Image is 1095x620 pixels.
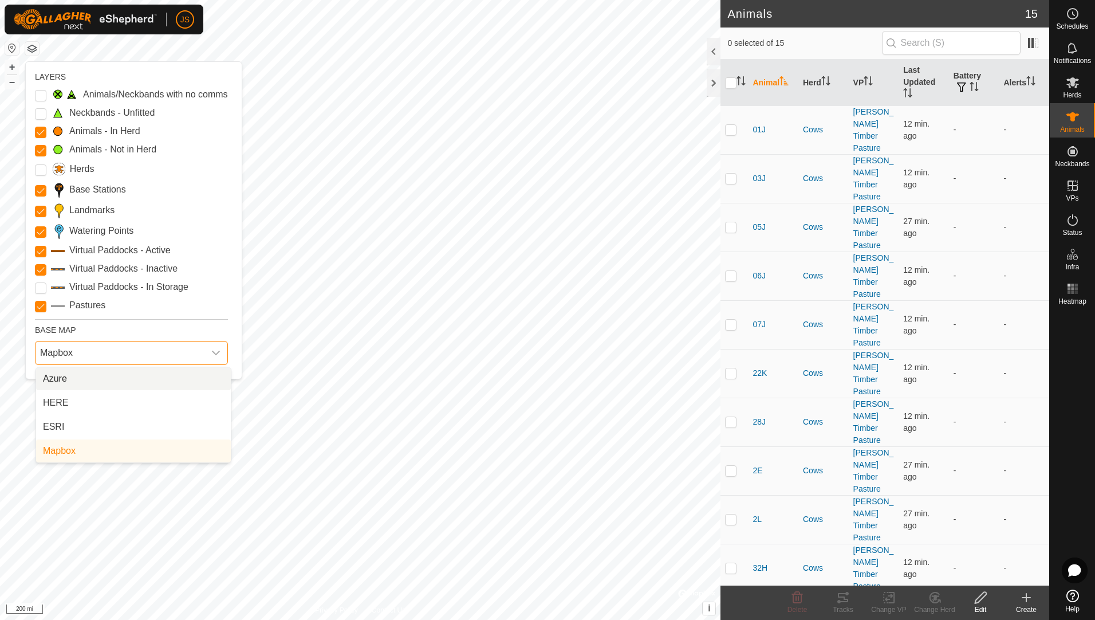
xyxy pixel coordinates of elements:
[753,562,767,574] span: 32H
[999,203,1049,252] td: -
[69,183,126,197] label: Base Stations
[5,41,19,55] button: Reset Map
[999,349,1049,398] td: -
[5,60,19,74] button: +
[43,396,68,410] span: HERE
[903,119,929,140] span: Aug 15, 2025, 4:35 PM
[949,154,999,203] td: -
[69,124,140,138] label: Animals - In Herd
[803,416,844,428] div: Cows
[866,605,912,615] div: Change VP
[903,558,929,579] span: Aug 15, 2025, 4:35 PM
[753,465,762,477] span: 2E
[753,416,766,428] span: 28J
[999,105,1049,154] td: -
[999,154,1049,203] td: -
[803,221,844,233] div: Cows
[779,78,789,87] p-sorticon: Activate to sort
[36,391,231,414] li: HERE
[853,302,894,347] a: [PERSON_NAME] Timber Pasture
[753,124,766,136] span: 01J
[853,107,894,152] a: [PERSON_NAME] Timber Pasture
[803,513,844,525] div: Cows
[803,270,844,282] div: Cows
[180,14,190,26] span: JS
[903,314,929,335] span: Aug 15, 2025, 4:35 PM
[853,448,894,493] a: [PERSON_NAME] Timber Pasture
[753,221,766,233] span: 05J
[1026,78,1035,87] p-sorticon: Activate to sort
[903,460,929,481] span: Aug 15, 2025, 4:20 PM
[949,349,999,398] td: -
[821,78,830,87] p-sorticon: Activate to sort
[1060,126,1085,133] span: Animals
[1058,298,1086,305] span: Heatmap
[753,319,766,331] span: 07J
[1025,5,1038,22] span: 15
[1056,23,1088,30] span: Schedules
[1062,229,1082,236] span: Status
[753,270,766,282] span: 06J
[315,605,358,615] a: Privacy Policy
[708,603,710,613] span: i
[949,252,999,300] td: -
[999,544,1049,592] td: -
[949,60,999,106] th: Battery
[1003,605,1049,615] div: Create
[903,217,929,238] span: Aug 15, 2025, 4:20 PM
[803,367,844,379] div: Cows
[14,9,157,30] img: Gallagher Logo
[803,465,844,477] div: Cows
[69,203,115,217] label: Landmarks
[69,244,171,257] label: Virtual Paddocks - Active
[1065,606,1080,613] span: Help
[999,495,1049,544] td: -
[903,168,929,189] span: Aug 15, 2025, 4:35 PM
[798,60,849,106] th: Herd
[372,605,405,615] a: Contact Us
[912,605,958,615] div: Change Herd
[999,300,1049,349] td: -
[25,42,39,56] button: Map Layers
[35,319,228,336] div: BASE MAP
[882,31,1021,55] input: Search (S)
[999,446,1049,495] td: -
[853,546,894,591] a: [PERSON_NAME] Timber Pasture
[970,84,979,93] p-sorticon: Activate to sort
[36,367,231,462] ul: Option List
[949,495,999,544] td: -
[70,162,94,176] label: Herds
[69,106,155,120] label: Neckbands - Unfitted
[903,90,912,99] p-sorticon: Activate to sort
[853,399,894,445] a: [PERSON_NAME] Timber Pasture
[753,172,766,185] span: 03J
[999,60,1049,106] th: Alerts
[787,606,808,614] span: Delete
[949,446,999,495] td: -
[903,363,929,384] span: Aug 15, 2025, 4:35 PM
[1063,92,1081,99] span: Herds
[727,37,881,49] span: 0 selected of 15
[43,444,76,458] span: Mapbox
[736,78,746,87] p-sorticon: Activate to sort
[999,252,1049,300] td: -
[958,605,1003,615] div: Edit
[703,602,715,615] button: i
[36,342,204,364] span: Mapbox
[853,205,894,250] a: [PERSON_NAME] Timber Pasture
[36,367,231,390] li: Azure
[820,605,866,615] div: Tracks
[949,300,999,349] td: -
[83,88,228,101] label: Animals/Neckbands with no comms
[69,224,133,238] label: Watering Points
[69,280,188,294] label: Virtual Paddocks - In Storage
[903,509,929,530] span: Aug 15, 2025, 4:20 PM
[1054,57,1091,64] span: Notifications
[803,172,844,185] div: Cows
[753,513,762,525] span: 2L
[1055,160,1089,167] span: Neckbands
[903,411,929,433] span: Aug 15, 2025, 4:35 PM
[899,60,949,106] th: Last Updated
[69,262,178,276] label: Virtual Paddocks - Inactive
[43,372,67,386] span: Azure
